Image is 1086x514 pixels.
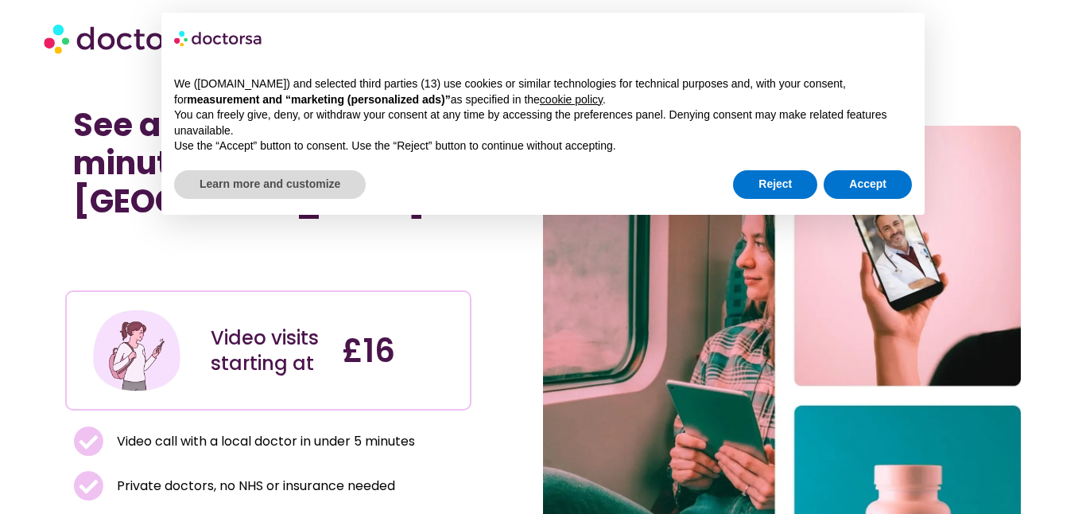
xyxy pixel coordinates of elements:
span: Private doctors, no NHS or insurance needed [113,475,395,497]
iframe: Customer reviews powered by Trustpilot [73,236,312,255]
img: Illustration depicting a young woman in a casual outfit, engaged with her smartphone. She has a p... [91,304,184,397]
button: Accept [824,170,912,199]
a: cookie policy [540,93,603,106]
button: Learn more and customize [174,170,366,199]
strong: measurement and “marketing (personalized ads)” [187,93,450,106]
img: logo [174,25,263,51]
h4: £16 [342,332,458,370]
p: We ([DOMAIN_NAME]) and selected third parties (13) use cookies or similar technologies for techni... [174,76,912,107]
p: Use the “Accept” button to consent. Use the “Reject” button to continue without accepting. [174,138,912,154]
div: Video visits starting at [211,325,327,376]
button: Reject [733,170,817,199]
span: Video call with a local doctor in under 5 minutes [113,430,415,453]
p: You can freely give, deny, or withdraw your consent at any time by accessing the preferences pane... [174,107,912,138]
iframe: Customer reviews powered by Trustpilot [73,255,463,275]
h1: See a doctor online in minutes in [GEOGRAPHIC_DATA] [73,106,463,220]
